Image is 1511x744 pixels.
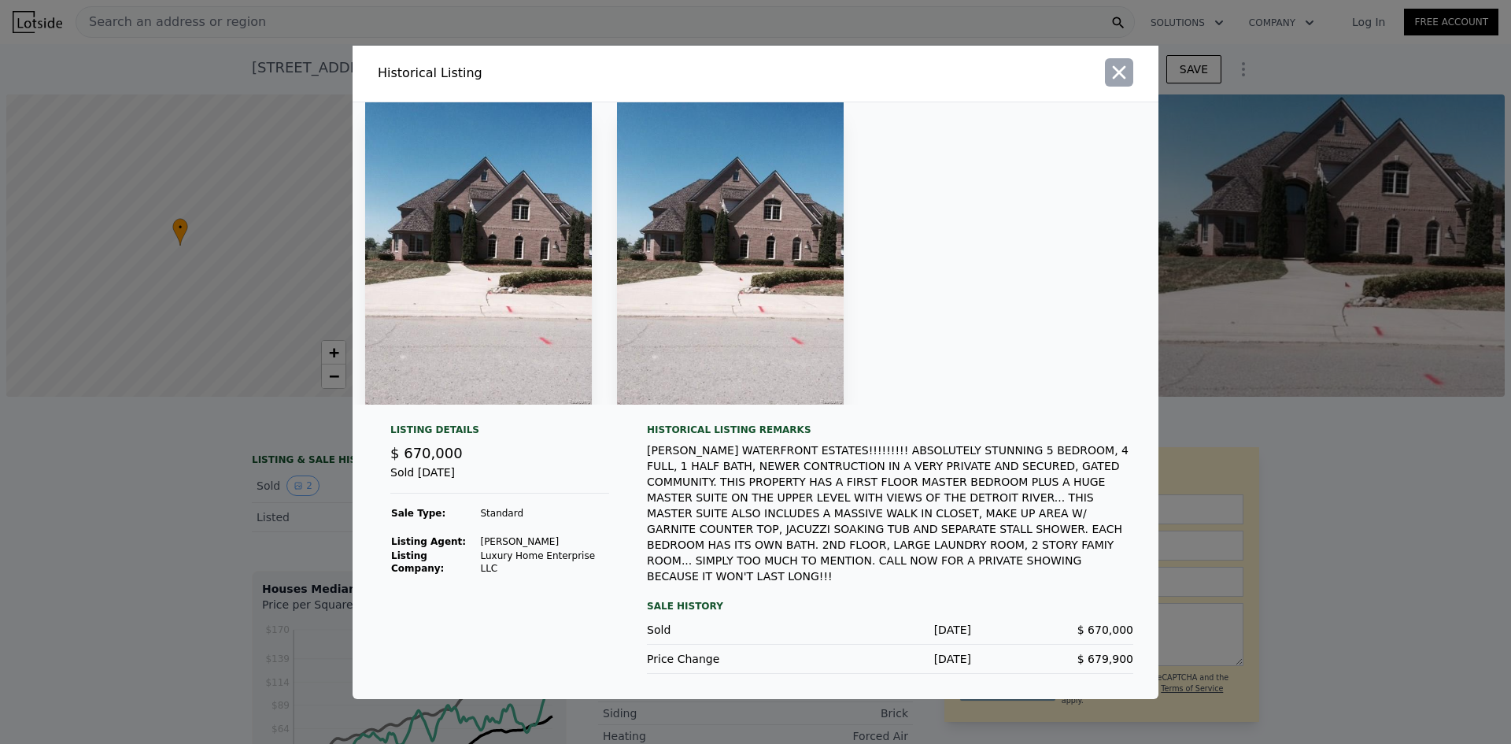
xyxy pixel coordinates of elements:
[378,64,749,83] div: Historical Listing
[809,651,971,667] div: [DATE]
[391,508,445,519] strong: Sale Type:
[390,465,609,494] div: Sold [DATE]
[391,536,466,547] strong: Listing Agent:
[390,424,609,442] div: Listing Details
[479,506,609,520] td: Standard
[647,442,1133,584] div: [PERSON_NAME] WATERFRONT ESTATES!!!!!!!!! ABSOLUTELY STUNNING 5 BEDROOM, 4 FULL, 1 HALF BATH, NEW...
[809,622,971,638] div: [DATE]
[390,445,463,461] span: $ 670,000
[479,549,609,576] td: Luxury Home Enterprise LLC
[479,535,609,549] td: [PERSON_NAME]
[1077,653,1133,665] span: $ 679,900
[647,622,809,638] div: Sold
[647,424,1133,436] div: Historical Listing remarks
[617,102,844,405] img: Property Img
[647,597,1133,616] div: Sale History
[647,651,809,667] div: Price Change
[1077,624,1133,636] span: $ 670,000
[391,550,444,574] strong: Listing Company:
[365,102,592,405] img: Property Img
